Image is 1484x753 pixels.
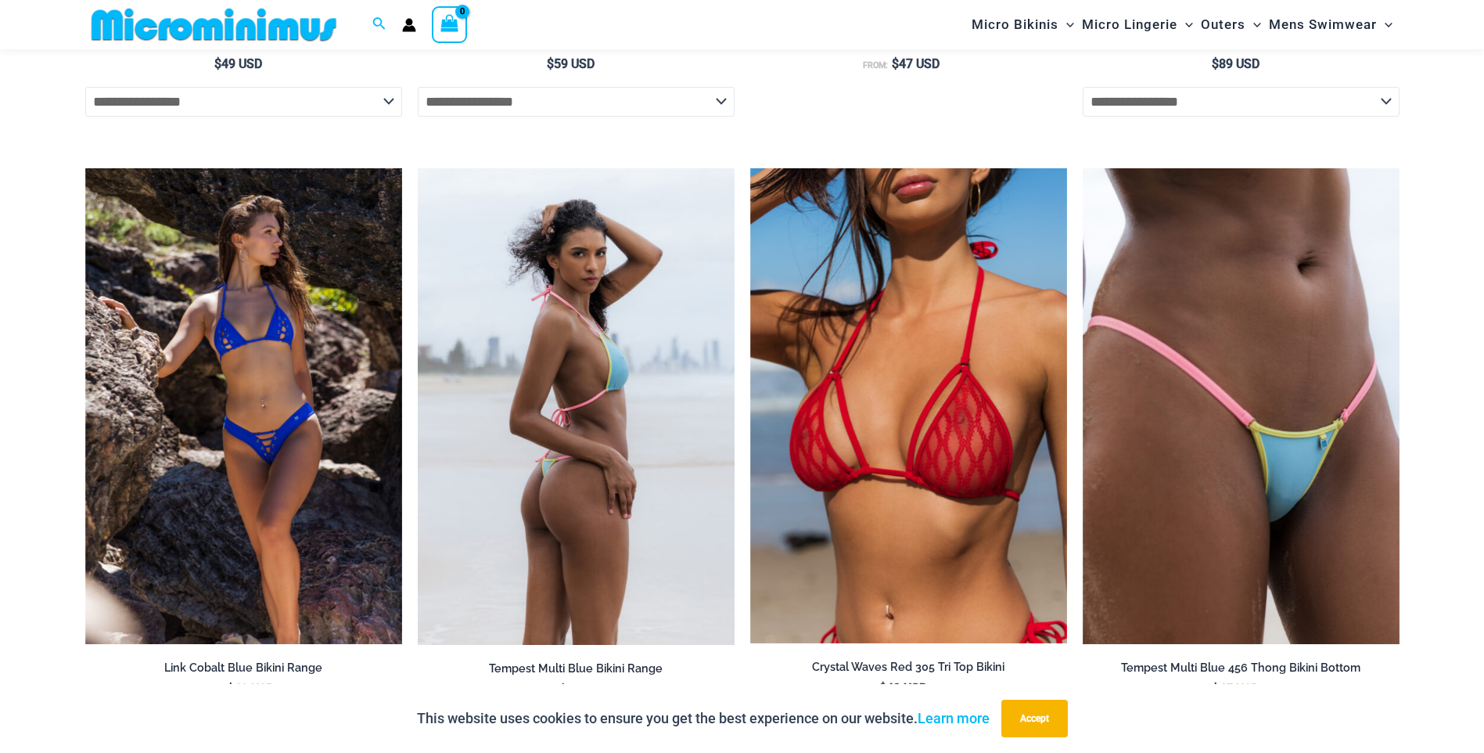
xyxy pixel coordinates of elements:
[418,168,735,644] img: Tempest Multi Blue 312 Top 456 Bottom 02
[1212,682,1219,697] span: $
[559,683,566,697] span: $
[1212,56,1259,71] bdi: 89 USD
[863,60,888,70] span: From:
[1058,5,1074,45] span: Menu Toggle
[227,682,234,697] span: $
[965,2,1400,47] nav: Site Navigation
[418,661,735,682] a: Tempest Multi Blue Bikini Range
[972,5,1058,45] span: Micro Bikinis
[892,56,899,71] span: $
[750,168,1067,643] img: Crystal Waves 305 Tri Top 01
[892,56,940,71] bdi: 47 USD
[559,683,607,697] bdi: 45 USD
[402,18,416,32] a: Account icon link
[968,5,1078,45] a: Micro BikinisMenu ToggleMenu Toggle
[750,660,1067,675] h2: Crystal Waves Red 305 Tri Top Bikini
[227,682,275,697] bdi: 49 USD
[85,7,343,42] img: MM SHOP LOGO FLAT
[1001,700,1068,737] button: Accept
[1269,5,1377,45] span: Mens Swimwear
[214,56,221,71] span: $
[1177,5,1193,45] span: Menu Toggle
[1265,5,1396,45] a: Mens SwimwearMenu ToggleMenu Toggle
[372,15,386,34] a: Search icon link
[1377,5,1392,45] span: Menu Toggle
[1082,5,1177,45] span: Micro Lingerie
[418,661,735,676] h2: Tempest Multi Blue Bikini Range
[1245,5,1261,45] span: Menu Toggle
[1083,661,1400,676] h2: Tempest Multi Blue 456 Thong Bikini Bottom
[85,168,402,644] a: Link Cobalt Blue 3070 Top 4955 Bottom 03Link Cobalt Blue 3070 Top 4955 Bottom 04Link Cobalt Blue ...
[918,710,990,726] a: Learn more
[85,661,402,676] h2: Link Cobalt Blue Bikini Range
[547,56,554,71] span: $
[1078,5,1197,45] a: Micro LingerieMenu ToggleMenu Toggle
[1197,5,1265,45] a: OutersMenu ToggleMenu Toggle
[1083,661,1400,681] a: Tempest Multi Blue 456 Thong Bikini Bottom
[879,681,927,696] bdi: 49 USD
[1212,56,1219,71] span: $
[85,661,402,681] a: Link Cobalt Blue Bikini Range
[418,168,735,644] a: Tempest Multi Blue 312 Top 456 Bottom 01Tempest Multi Blue 312 Top 456 Bottom 02Tempest Multi Blu...
[432,6,468,42] a: View Shopping Cart, empty
[750,660,1067,680] a: Crystal Waves Red 305 Tri Top Bikini
[1212,682,1259,697] bdi: 45 USD
[750,168,1067,643] a: Crystal Waves 305 Tri Top 01Crystal Waves 305 Tri Top 4149 Thong 04Crystal Waves 305 Tri Top 4149...
[1083,168,1400,644] a: Tempest Multi Blue 456 Bottom 01Tempest Multi Blue 312 Top 456 Bottom 07Tempest Multi Blue 312 To...
[547,56,595,71] bdi: 59 USD
[1201,5,1245,45] span: Outers
[85,168,402,644] img: Link Cobalt Blue 3070 Top 4955 Bottom 03
[417,707,990,730] p: This website uses cookies to ensure you get the best experience on our website.
[214,56,262,71] bdi: 49 USD
[879,681,886,696] span: $
[1083,168,1400,644] img: Tempest Multi Blue 456 Bottom 01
